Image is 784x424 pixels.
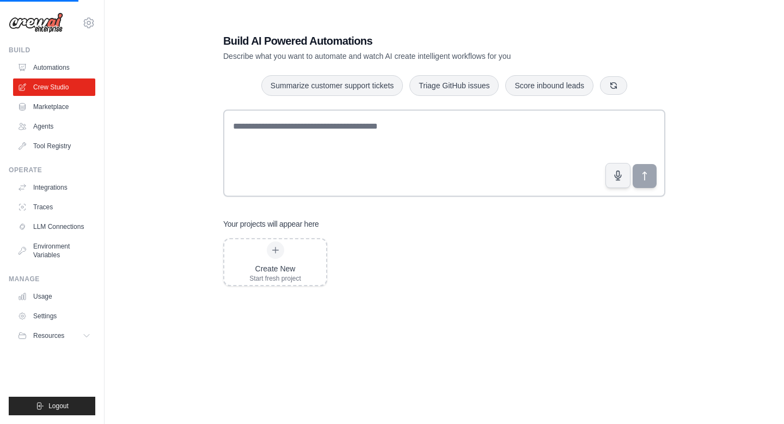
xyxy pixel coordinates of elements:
div: Manage [9,275,95,283]
button: Get new suggestions [600,76,627,95]
button: Logout [9,397,95,415]
button: Resources [13,327,95,344]
a: LLM Connections [13,218,95,235]
div: Operate [9,166,95,174]
a: Traces [13,198,95,216]
a: Integrations [13,179,95,196]
button: Score inbound leads [505,75,593,96]
p: Describe what you want to automate and watch AI create intelligent workflows for you [223,51,589,62]
a: Marketplace [13,98,95,116]
a: Usage [13,288,95,305]
span: Resources [33,331,64,340]
button: Triage GitHub issues [409,75,499,96]
div: Build [9,46,95,54]
h1: Build AI Powered Automations [223,33,589,49]
a: Agents [13,118,95,135]
img: Logo [9,13,63,33]
a: Tool Registry [13,137,95,155]
a: Automations [13,59,95,76]
a: Crew Studio [13,78,95,96]
a: Settings [13,307,95,325]
div: Start fresh project [249,274,301,283]
a: Environment Variables [13,238,95,264]
button: Summarize customer support tickets [261,75,403,96]
span: Logout [48,402,69,410]
button: Click to speak your automation idea [605,163,630,188]
h3: Your projects will appear here [223,219,319,229]
div: Create New [249,263,301,274]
